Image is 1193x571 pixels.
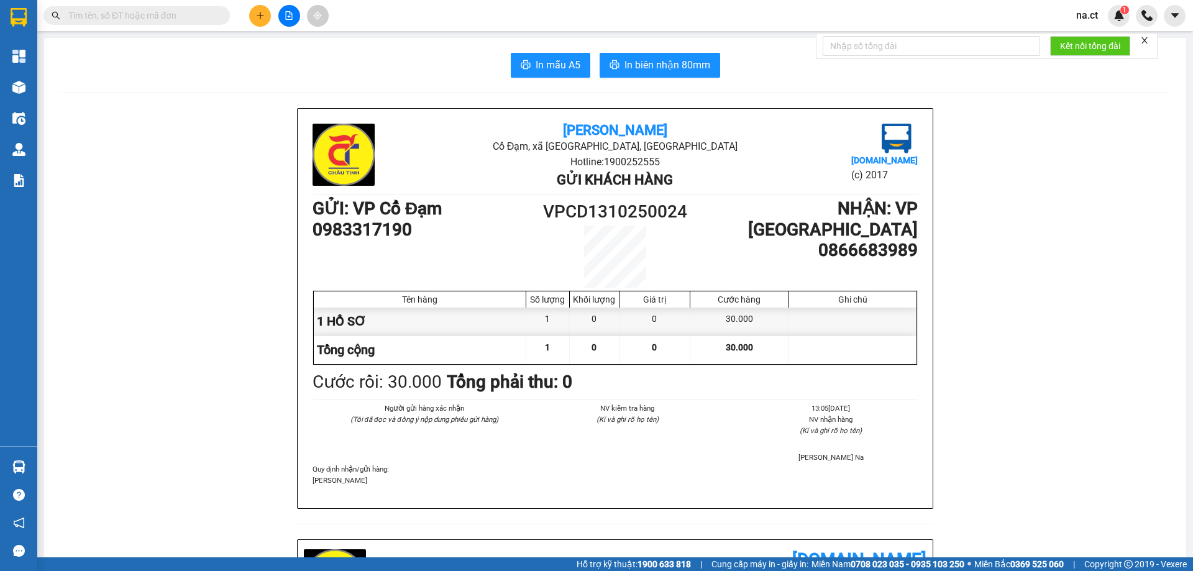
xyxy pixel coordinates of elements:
[52,11,60,20] span: search
[1140,36,1149,45] span: close
[278,5,300,27] button: file-add
[413,154,816,170] li: Hotline: 1900252555
[313,219,539,240] h1: 0983317190
[1066,7,1108,23] span: na.ct
[610,60,619,71] span: printer
[1124,560,1133,569] span: copyright
[337,403,511,414] li: Người gửi hàng xác nhận
[526,308,570,336] div: 1
[13,517,25,529] span: notification
[1141,10,1153,21] img: phone-icon
[623,295,687,304] div: Giá trị
[447,372,572,392] b: Tổng phải thu: 0
[313,464,918,486] div: Quy định nhận/gửi hàng :
[1120,6,1129,14] sup: 1
[600,53,720,78] button: printerIn biên nhận 80mm
[285,11,293,20] span: file-add
[12,50,25,63] img: dashboard-icon
[313,124,375,186] img: logo.jpg
[792,295,913,304] div: Ghi chú
[823,36,1040,56] input: Nhập số tổng đài
[1073,557,1075,571] span: |
[596,415,659,424] i: (Kí và ghi rõ họ tên)
[573,295,616,304] div: Khối lượng
[317,295,523,304] div: Tên hàng
[851,155,918,165] b: [DOMAIN_NAME]
[68,9,215,22] input: Tìm tên, số ĐT hoặc mã đơn
[811,557,964,571] span: Miền Nam
[882,124,912,153] img: logo.jpg
[539,198,691,226] h1: VPCD1310250024
[256,11,265,20] span: plus
[967,562,971,567] span: ⚪️
[592,342,596,352] span: 0
[624,57,710,73] span: In biên nhận 80mm
[563,122,667,138] b: [PERSON_NAME]
[619,308,690,336] div: 0
[521,60,531,71] span: printer
[541,403,714,414] li: NV kiểm tra hàng
[13,489,25,501] span: question-circle
[313,11,322,20] span: aim
[545,342,550,352] span: 1
[13,545,25,557] span: message
[726,342,753,352] span: 30.000
[12,174,25,187] img: solution-icon
[317,342,375,357] span: Tổng cộng
[691,240,918,261] h1: 0866683989
[413,139,816,154] li: Cổ Đạm, xã [GEOGRAPHIC_DATA], [GEOGRAPHIC_DATA]
[744,414,918,425] li: NV nhận hàng
[693,295,785,304] div: Cước hàng
[974,557,1064,571] span: Miền Bắc
[11,8,27,27] img: logo-vxr
[249,5,271,27] button: plus
[350,415,498,424] i: (Tôi đã đọc và đồng ý nộp dung phiếu gửi hàng)
[800,426,862,435] i: (Kí và ghi rõ họ tên)
[313,198,442,219] b: GỬI : VP Cổ Đạm
[690,308,789,336] div: 30.000
[314,308,526,336] div: 1 HỒ SƠ
[12,143,25,156] img: warehouse-icon
[1169,10,1181,21] span: caret-down
[12,112,25,125] img: warehouse-icon
[744,452,918,463] li: [PERSON_NAME] Na
[1164,5,1186,27] button: caret-down
[1122,6,1127,14] span: 1
[652,342,657,352] span: 0
[1050,36,1130,56] button: Kết nối tổng đài
[638,559,691,569] strong: 1900 633 818
[12,81,25,94] img: warehouse-icon
[851,559,964,569] strong: 0708 023 035 - 0935 103 250
[313,475,918,486] p: [PERSON_NAME]
[557,172,673,188] b: Gửi khách hàng
[1113,10,1125,21] img: icon-new-feature
[1060,39,1120,53] span: Kết nối tổng đài
[536,57,580,73] span: In mẫu A5
[748,198,918,240] b: NHẬN : VP [GEOGRAPHIC_DATA]
[511,53,590,78] button: printerIn mẫu A5
[700,557,702,571] span: |
[307,5,329,27] button: aim
[744,403,918,414] li: 13:05[DATE]
[577,557,691,571] span: Hỗ trợ kỹ thuật:
[711,557,808,571] span: Cung cấp máy in - giấy in:
[529,295,566,304] div: Số lượng
[313,368,442,396] div: Cước rồi : 30.000
[570,308,619,336] div: 0
[792,549,926,570] b: [DOMAIN_NAME]
[1010,559,1064,569] strong: 0369 525 060
[12,460,25,473] img: warehouse-icon
[851,167,918,183] li: (c) 2017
